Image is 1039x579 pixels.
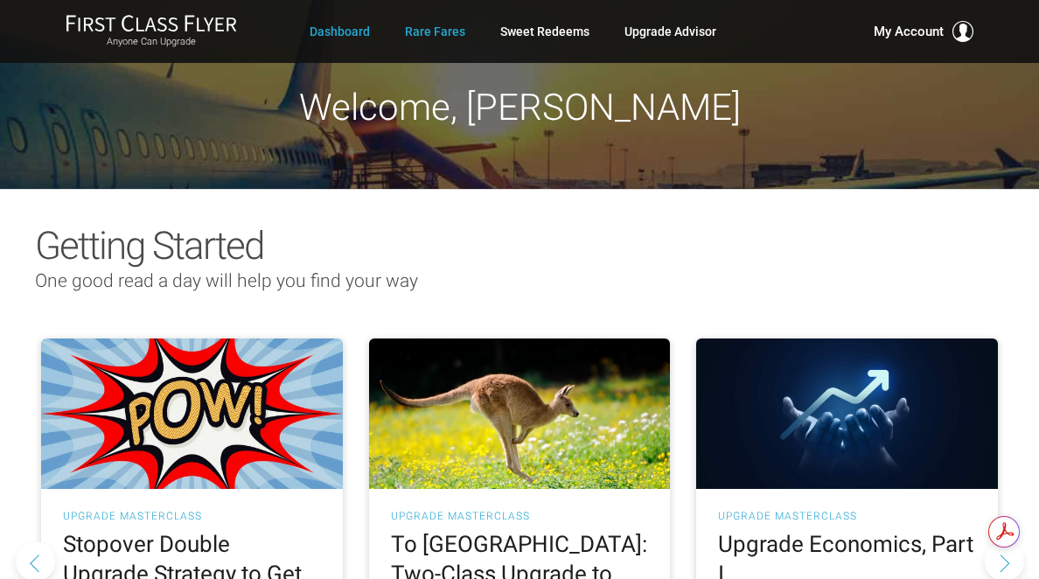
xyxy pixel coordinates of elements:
[66,14,237,32] img: First Class Flyer
[66,14,237,49] a: First Class FlyerAnyone Can Upgrade
[624,16,716,47] a: Upgrade Advisor
[35,270,418,291] span: One good read a day will help you find your way
[500,16,589,47] a: Sweet Redeems
[299,86,741,129] span: Welcome, [PERSON_NAME]
[405,16,465,47] a: Rare Fares
[874,21,973,42] button: My Account
[310,16,370,47] a: Dashboard
[718,511,976,521] h3: UPGRADE MASTERCLASS
[391,511,649,521] h3: UPGRADE MASTERCLASS
[66,36,237,48] small: Anyone Can Upgrade
[874,21,944,42] span: My Account
[35,223,263,269] span: Getting Started
[63,511,321,521] h3: UPGRADE MASTERCLASS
